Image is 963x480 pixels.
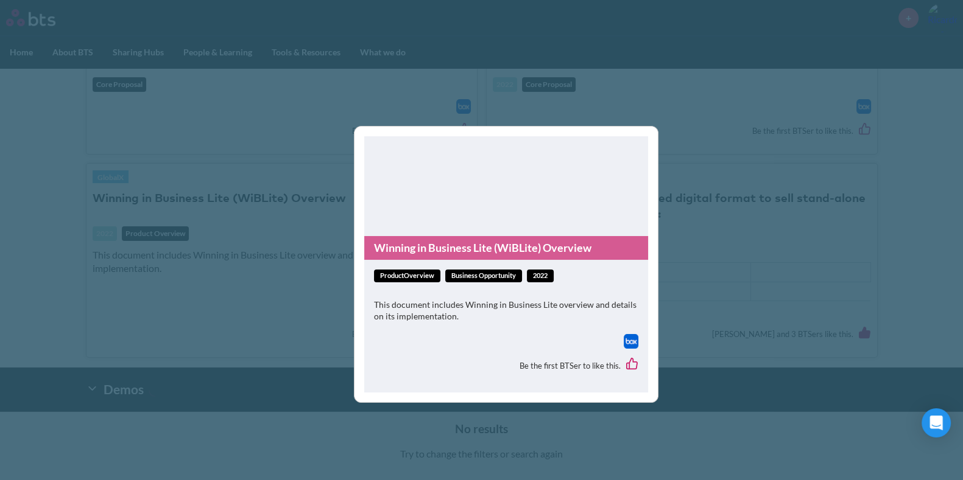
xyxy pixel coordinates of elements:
img: Box logo [624,334,638,349]
a: Download file from Box [624,334,638,349]
span: 2022 [527,270,554,282]
div: Open Intercom Messenger [922,408,951,437]
a: Winning in Business Lite (WiBLite) Overview [364,236,648,260]
span: productOverview [374,270,440,282]
p: This document includes Winning in Business Lite overview and details on its implementation. [374,299,638,322]
div: Be the first BTSer to like this. [374,349,638,383]
a: Business Opportunity [445,270,522,282]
